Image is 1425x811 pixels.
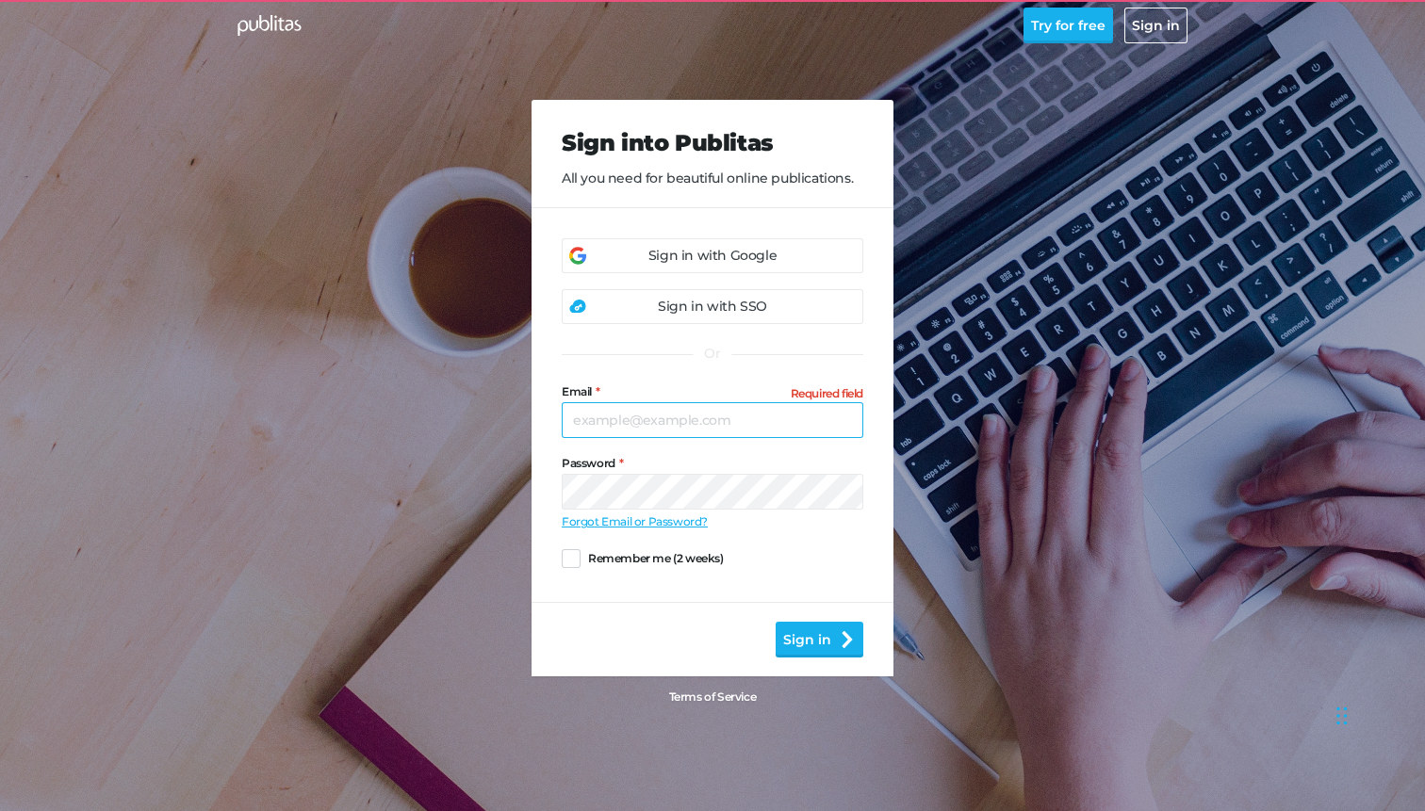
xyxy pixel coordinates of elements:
a: Sign in with SSO [562,289,863,324]
div: Or [693,344,731,364]
a: Terms of Service [662,684,764,710]
div: Sign in with SSO [658,297,767,316]
button: Sign in [776,622,863,657]
iframe: Chat Widget [1331,669,1425,759]
input: example@example.com [562,402,863,438]
h6: Required field [791,387,863,400]
button: Try for free [1024,8,1113,43]
label: Password [562,457,863,470]
a: Forgot Email or Password? [562,514,708,528]
button: Sign in [1124,8,1187,43]
span: Remember me (2 weeks) [588,552,724,565]
p: All you need for beautiful online publications. [562,169,863,188]
label: Email [562,385,863,398]
a: Sign in with Google [562,238,863,273]
h2: Sign into Publitas [562,130,863,157]
div: Sign in with Google [648,246,777,266]
div: Drag [1336,688,1348,744]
